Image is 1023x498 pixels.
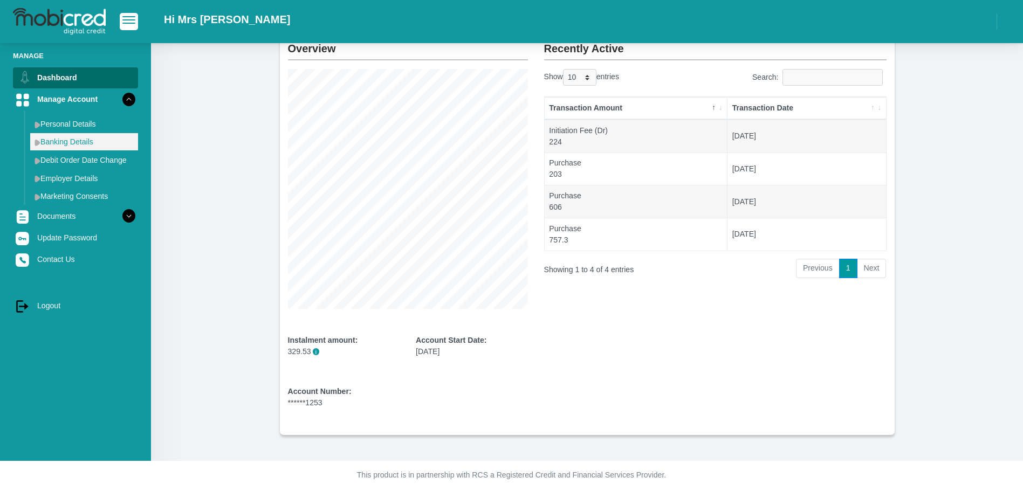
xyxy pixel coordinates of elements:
[30,170,138,187] a: Employer Details
[544,33,887,55] h2: Recently Active
[752,69,887,86] label: Search:
[727,120,886,153] td: [DATE]
[35,157,40,164] img: menu arrow
[35,121,40,128] img: menu arrow
[288,346,400,357] p: 329.53
[727,97,886,120] th: Transaction Date: activate to sort column ascending
[563,69,596,86] select: Showentries
[839,259,857,278] a: 1
[416,335,528,357] div: [DATE]
[545,97,727,120] th: Transaction Amount: activate to sort column descending
[545,218,727,251] td: Purchase 757.3
[313,348,320,355] span: i
[782,69,883,86] input: Search:
[544,69,619,86] label: Show entries
[30,115,138,133] a: Personal Details
[30,151,138,169] a: Debit Order Date Change
[545,185,727,218] td: Purchase 606
[545,153,727,185] td: Purchase 203
[13,8,106,35] img: logo-mobicred.svg
[35,175,40,182] img: menu arrow
[164,13,290,26] h2: Hi Mrs [PERSON_NAME]
[212,469,811,481] p: This product is in partnership with RCS a Registered Credit and Financial Services Provider.
[30,133,138,150] a: Banking Details
[727,185,886,218] td: [DATE]
[727,218,886,251] td: [DATE]
[13,249,138,269] a: Contact Us
[545,120,727,153] td: Initiation Fee (Dr) 224
[13,227,138,248] a: Update Password
[288,33,528,55] h2: Overview
[288,336,358,344] b: Instalment amount:
[30,188,138,205] a: Marketing Consents
[727,153,886,185] td: [DATE]
[35,193,40,200] img: menu arrow
[13,67,138,88] a: Dashboard
[35,139,40,146] img: menu arrow
[13,51,138,61] li: Manage
[13,89,138,109] a: Manage Account
[13,295,138,316] a: Logout
[416,336,486,344] b: Account Start Date:
[544,258,677,275] div: Showing 1 to 4 of 4 entries
[13,206,138,226] a: Documents
[288,387,352,396] b: Account Number:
